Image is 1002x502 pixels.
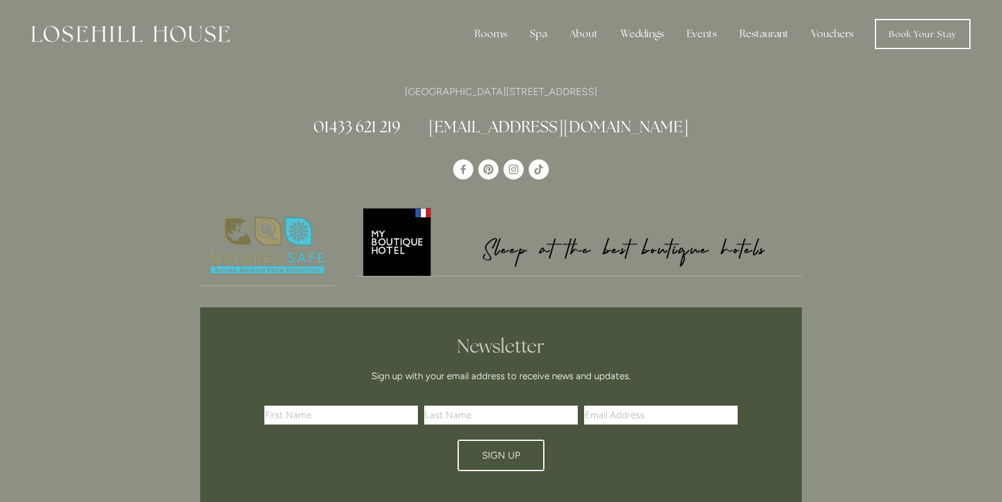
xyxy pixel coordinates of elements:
[269,335,733,358] h2: Newsletter
[729,21,799,47] div: Restaurant
[200,206,335,286] a: Nature's Safe - Logo
[313,117,400,137] a: 01433 621 219
[529,159,549,180] a: TikTok
[560,21,608,47] div: About
[424,406,578,425] input: Last Name
[875,19,971,49] a: Book Your Stay
[200,83,802,100] p: [GEOGRAPHIC_DATA][STREET_ADDRESS]
[482,450,521,461] span: Sign Up
[584,406,738,425] input: Email Address
[464,21,517,47] div: Rooms
[504,159,524,180] a: Instagram
[611,21,674,47] div: Weddings
[520,21,557,47] div: Spa
[677,21,727,47] div: Events
[31,26,230,42] img: Losehill House
[478,159,498,180] a: Pinterest
[801,21,864,47] a: Vouchers
[356,206,802,276] img: My Boutique Hotel - Logo
[429,117,689,137] a: [EMAIL_ADDRESS][DOMAIN_NAME]
[264,406,418,425] input: First Name
[200,206,335,285] img: Nature's Safe - Logo
[453,159,473,180] a: Losehill House Hotel & Spa
[458,440,544,471] button: Sign Up
[269,368,733,384] p: Sign up with your email address to receive news and updates.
